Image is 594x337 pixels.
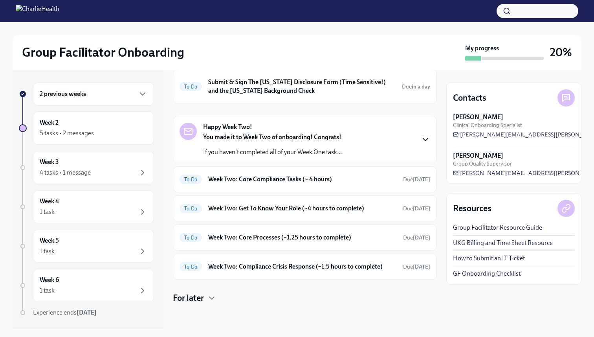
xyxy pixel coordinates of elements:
h3: 20% [550,45,572,59]
span: October 13th, 2025 09:00 [403,234,430,241]
strong: [DATE] [413,234,430,241]
span: To Do [180,177,202,182]
h4: For later [173,292,204,304]
a: Week 25 tasks • 2 messages [19,112,154,145]
div: 2 previous weeks [33,83,154,105]
a: To DoWeek Two: Compliance Crisis Response (~1.5 hours to complete)Due[DATE] [180,260,430,273]
span: Due [403,176,430,183]
h6: Week Two: Compliance Crisis Response (~1.5 hours to complete) [208,262,397,271]
span: Group Quality Supervisor [453,160,512,168]
div: 5 tasks • 2 messages [40,129,94,138]
span: Due [403,234,430,241]
p: If you haven't completed all of your Week One task... [203,148,342,157]
a: Week 34 tasks • 1 message [19,151,154,184]
span: Due [403,205,430,212]
a: To DoWeek Two: Get To Know Your Role (~4 hours to complete)Due[DATE] [180,202,430,215]
strong: [DATE] [413,205,430,212]
h2: Group Facilitator Onboarding [22,44,184,60]
h4: Contacts [453,92,486,104]
a: Week 61 task [19,269,154,302]
span: Due [403,263,430,270]
div: 1 task [40,247,55,256]
span: October 13th, 2025 09:00 [403,176,430,183]
a: Group Facilitator Resource Guide [453,223,542,232]
span: Due [402,83,430,90]
a: How to Submit an IT Ticket [453,254,525,263]
span: Experience ends [33,309,97,316]
strong: [DATE] [413,176,430,183]
strong: [DATE] [77,309,97,316]
a: GF Onboarding Checklist [453,269,521,278]
a: To DoWeek Two: Core Compliance Tasks (~ 4 hours)Due[DATE] [180,173,430,186]
span: October 13th, 2025 09:00 [403,205,430,212]
span: To Do [180,206,202,212]
div: 1 task [40,208,55,216]
a: To DoSubmit & Sign The [US_STATE] Disclosure Form (Time Sensitive!) and the [US_STATE] Background... [180,76,430,97]
strong: in a day [412,83,430,90]
span: To Do [180,264,202,270]
h6: Week 6 [40,276,59,284]
img: CharlieHealth [16,5,59,17]
div: For later [173,292,437,304]
a: UKG Billing and Time Sheet Resource [453,239,553,247]
h6: Week 5 [40,236,59,245]
h6: Week 2 [40,118,59,127]
span: October 13th, 2025 09:00 [403,263,430,271]
span: To Do [180,235,202,241]
span: October 8th, 2025 09:00 [402,83,430,90]
strong: You made it to Week Two of onboarding! Congrats! [203,133,341,141]
strong: My progress [465,44,499,53]
div: 4 tasks • 1 message [40,168,91,177]
h6: 2 previous weeks [40,90,86,98]
div: 1 task [40,286,55,295]
a: Week 51 task [19,230,154,263]
a: To DoWeek Two: Core Processes (~1.25 hours to complete)Due[DATE] [180,231,430,244]
strong: [DATE] [413,263,430,270]
strong: [PERSON_NAME] [453,151,503,160]
h6: Week Two: Core Processes (~1.25 hours to complete) [208,233,397,242]
span: To Do [180,84,202,90]
h6: Week Two: Get To Know Your Role (~4 hours to complete) [208,204,397,213]
strong: [PERSON_NAME] [453,113,503,122]
h4: Resources [453,203,491,214]
h6: Week Two: Core Compliance Tasks (~ 4 hours) [208,175,397,184]
span: Clinical Onboarding Specialist [453,122,522,129]
h6: Week 4 [40,197,59,206]
h6: Week 3 [40,158,59,166]
h6: Submit & Sign The [US_STATE] Disclosure Form (Time Sensitive!) and the [US_STATE] Background Check [208,78,396,95]
a: Week 41 task [19,190,154,223]
strong: Happy Week Two! [203,123,252,131]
